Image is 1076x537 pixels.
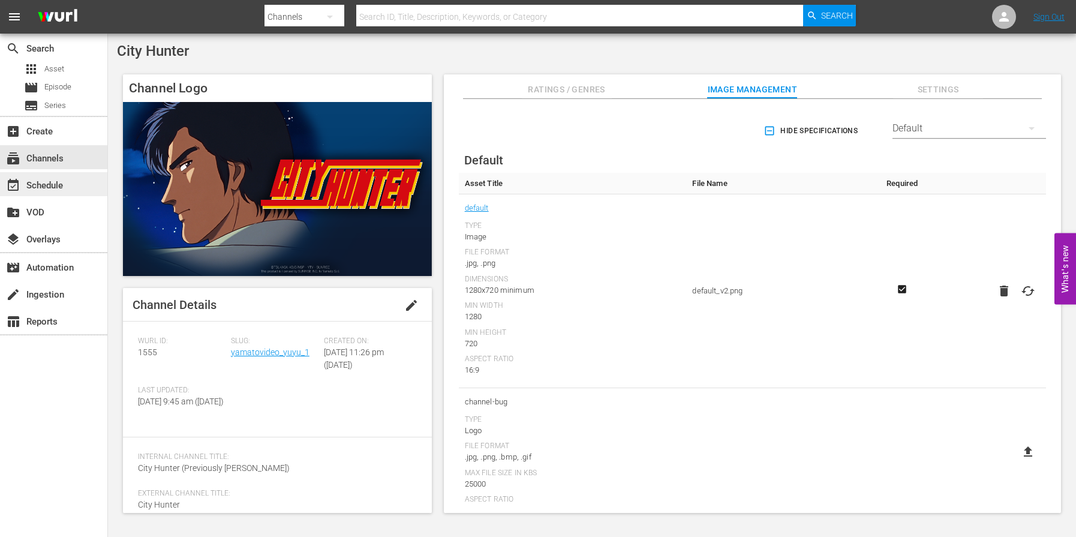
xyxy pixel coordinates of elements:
div: Default [892,112,1046,145]
div: File Format [465,442,681,451]
span: Ingestion [6,287,20,302]
span: Created On: [324,337,411,346]
span: City Hunter [117,43,189,59]
th: File Name [686,173,878,194]
div: Type [465,415,681,425]
span: edit [404,298,419,313]
div: Aspect Ratio [465,495,681,505]
span: Settings [893,82,983,97]
th: Required [878,173,926,194]
div: Aspect Ratio [465,355,681,364]
span: Search [6,41,20,56]
span: Hide Specifications [766,125,858,137]
span: Channels [6,151,20,166]
span: channel-bug [465,394,681,410]
a: default [465,200,489,216]
span: Default [464,153,503,167]
div: Logo [465,425,681,437]
div: .jpg, .png [465,257,681,269]
span: City Hunter (Previously [PERSON_NAME]) [138,463,290,473]
th: Asset Title [459,173,687,194]
div: 16:9 [465,364,681,376]
div: Dimensions [465,275,681,284]
span: Image Management [707,82,797,97]
div: Image [465,231,681,243]
span: 1555 [138,347,157,357]
span: Episode [24,80,38,95]
span: VOD [6,205,20,220]
button: Search [803,5,856,26]
img: ans4CAIJ8jUAAAAAAAAAAAAAAAAAAAAAAAAgQb4GAAAAAAAAAAAAAAAAAAAAAAAAJMjXAAAAAAAAAAAAAAAAAAAAAAAAgAT5G... [29,3,86,31]
span: [DATE] 11:26 pm ([DATE]) [324,347,384,370]
span: Search [821,5,853,26]
span: Create [6,124,20,139]
button: Hide Specifications [761,114,862,148]
div: Min Height [465,328,681,338]
span: Schedule [6,178,20,193]
a: Sign Out [1033,12,1065,22]
img: City Hunter [123,102,432,275]
span: Channel Details [133,298,217,312]
span: External Channel Title: [138,489,411,499]
td: default_v2.png [686,194,878,388]
div: 1280x720 minimum [465,284,681,296]
span: City Hunter [138,500,180,509]
span: Series [24,98,38,113]
button: edit [397,291,426,320]
div: 1280 [465,311,681,323]
span: Automation [6,260,20,275]
div: Max File Size In Kbs [465,469,681,478]
span: Wurl ID: [138,337,225,346]
span: Overlays [6,232,20,247]
button: Open Feedback Widget [1054,233,1076,304]
span: Asset [44,63,64,75]
span: Series [44,100,66,112]
span: Internal Channel Title: [138,452,411,462]
span: Slug: [231,337,318,346]
span: Last Updated: [138,386,225,395]
a: yamatovideo_yuyu_1 [231,347,309,357]
div: File Format [465,248,681,257]
span: Ratings / Genres [522,82,612,97]
span: Reports [6,314,20,329]
svg: Required [895,284,909,295]
span: [DATE] 9:45 am ([DATE]) [138,397,224,406]
span: Episode [44,81,71,93]
div: 720 [465,338,681,350]
span: Asset [24,62,38,76]
div: Type [465,221,681,231]
div: 25000 [465,478,681,490]
div: Min Width [465,301,681,311]
h4: Channel Logo [123,74,432,102]
div: .jpg, .png, .bmp, .gif [465,451,681,463]
span: menu [7,10,22,24]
